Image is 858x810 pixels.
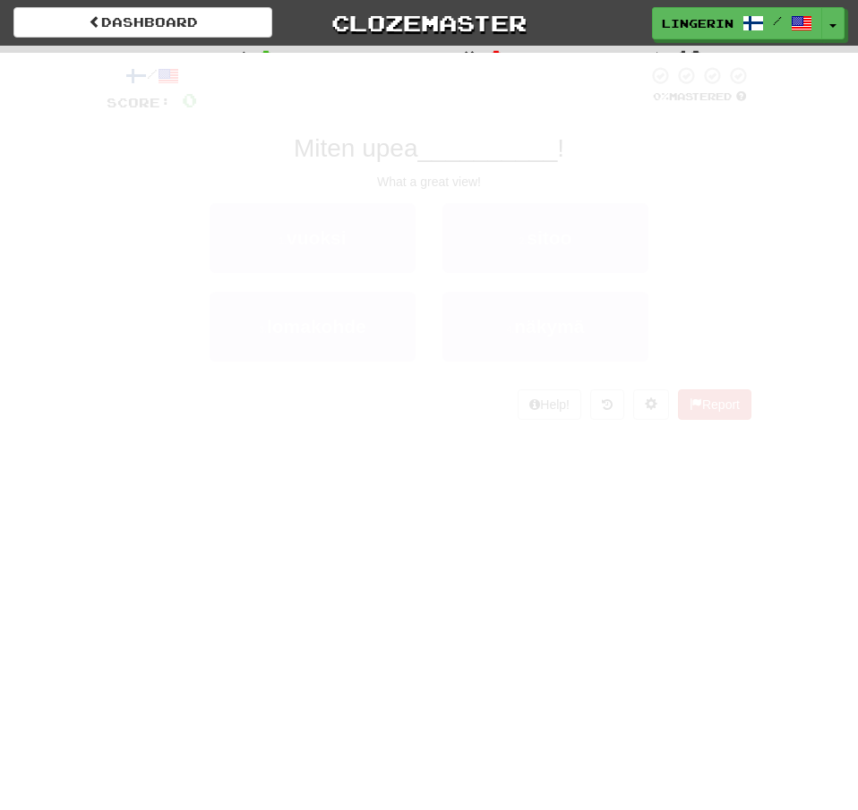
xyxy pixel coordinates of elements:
[287,227,347,248] span: vuoksi
[210,292,416,362] button: 3.lomakohde
[519,235,527,246] small: 2 .
[13,7,272,38] a: Dashboard
[653,90,669,102] span: 0 %
[518,389,581,420] button: Help!
[299,7,558,38] a: Clozemaster
[442,203,648,273] button: 2.sitoo
[650,50,666,63] span: :
[527,227,571,248] span: sitoo
[418,134,558,162] span: __________
[678,389,751,420] button: Report
[648,90,751,104] div: Mastered
[233,50,249,63] span: :
[107,173,751,191] div: What a great view!
[652,7,822,39] a: LingeringWater3403 /
[773,14,782,27] span: /
[279,235,287,246] small: 1 .
[147,49,222,64] span: Correct
[677,47,702,64] span: 10
[182,89,197,111] span: 0
[590,389,624,420] button: Round history (alt+y)
[557,134,564,162] span: !
[662,15,734,31] span: LingeringWater3403
[107,65,197,88] div: /
[490,47,502,64] span: 0
[267,316,366,337] span: lomakohde
[259,324,267,335] small: 3 .
[442,292,648,362] button: 4.näkymä
[294,134,418,162] span: Miten upea
[107,95,171,110] span: Score:
[260,47,272,64] span: 0
[586,49,639,64] span: To go
[463,50,479,63] span: :
[210,203,416,273] button: 1.vuoksi
[506,324,514,335] small: 4 .
[514,316,584,337] span: näkymä
[356,49,452,64] span: Incorrect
